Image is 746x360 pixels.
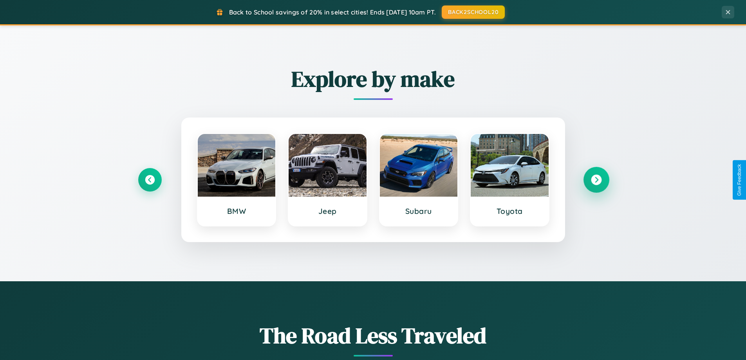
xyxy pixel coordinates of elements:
[138,64,608,94] h2: Explore by make
[296,206,359,216] h3: Jeep
[388,206,450,216] h3: Subaru
[206,206,268,216] h3: BMW
[479,206,541,216] h3: Toyota
[442,5,505,19] button: BACK2SCHOOL20
[138,320,608,351] h1: The Road Less Traveled
[229,8,436,16] span: Back to School savings of 20% in select cities! Ends [DATE] 10am PT.
[737,164,742,196] div: Give Feedback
